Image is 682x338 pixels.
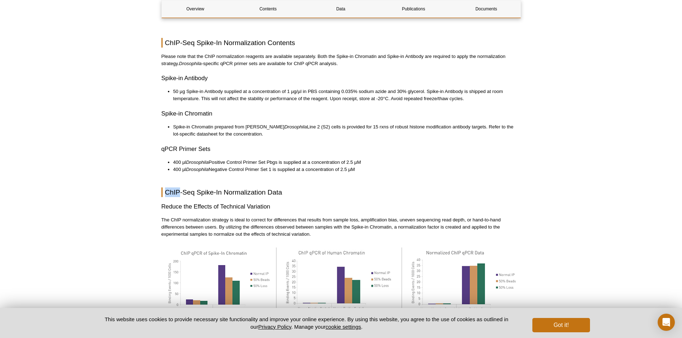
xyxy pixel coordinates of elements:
[173,166,514,173] li: 400 µl Negative Control Primer Set 1 is supplied at a concentration of 2.5 µM
[161,187,521,197] h2: ChIP-Seq Spike-In Normalization Data
[234,0,302,18] a: Contents
[161,74,521,83] h3: Spike-in Antibody
[173,123,514,138] li: Spike-in Chromatin prepared from [PERSON_NAME] Line 2 (S2) cells is provided for 15 rxns of robus...
[186,160,209,165] em: Drosophila
[532,318,590,332] button: Got it!
[92,315,521,330] p: This website uses cookies to provide necessary site functionality and improve your online experie...
[162,0,229,18] a: Overview
[258,324,291,330] a: Privacy Policy
[173,159,514,166] li: 400 µl Positive Control Primer Set Pbgs is supplied at a concentration of 2.5 µM
[453,0,520,18] a: Documents
[161,216,521,238] p: The ChIP normalization strategy is ideal to correct for differences that results from sample loss...
[161,53,521,67] p: Please note that the ChIP normalization reagents are available separately. Both the Spike-in Chro...
[658,314,675,331] div: Open Intercom Messenger
[325,324,361,330] button: cookie settings
[284,124,307,129] em: Drosophila
[173,88,514,102] li: 50 µg Spike-in Antibody supplied at a concentration of 1 µg/µl in PBS containing 0.035% sodium az...
[179,61,202,66] em: Drosophila
[161,202,521,211] h3: Reduce the Effects of Technical Variation
[380,0,447,18] a: Publications
[161,109,521,118] h3: Spike-in Chromatin
[307,0,374,18] a: Data
[186,167,209,172] em: Drosophila
[161,38,521,48] h2: ChIP-Seq Spike-In Normalization Contents
[161,245,521,319] img: qPCR analysis
[161,145,521,153] h3: qPCR Primer Sets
